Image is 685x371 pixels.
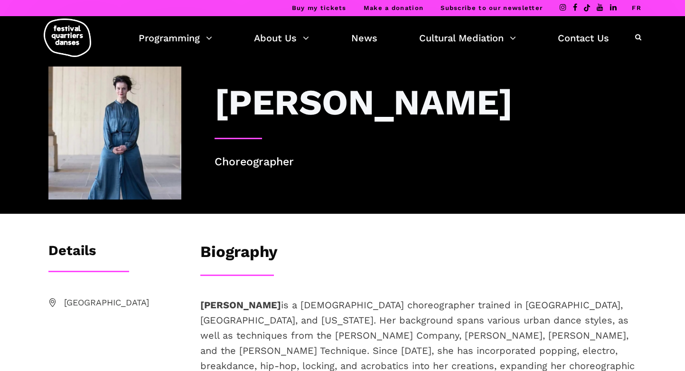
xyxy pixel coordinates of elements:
a: Contact Us [558,30,609,46]
h3: Details [48,242,96,266]
img: 3 [48,67,181,200]
p: Choreographer [215,153,637,171]
a: Buy my tickets [292,4,347,11]
a: About Us [254,30,309,46]
a: Subscribe to our newsletter [441,4,543,11]
a: Cultural Mediation [419,30,516,46]
h3: [PERSON_NAME] [215,81,513,124]
a: Programming [139,30,212,46]
a: Make a donation [364,4,424,11]
a: News [351,30,377,46]
span: [GEOGRAPHIC_DATA] [64,296,181,310]
img: logo-fqd-med [44,19,91,57]
strong: [PERSON_NAME] [200,299,281,311]
a: FR [632,4,641,11]
h3: Biography [200,242,278,266]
